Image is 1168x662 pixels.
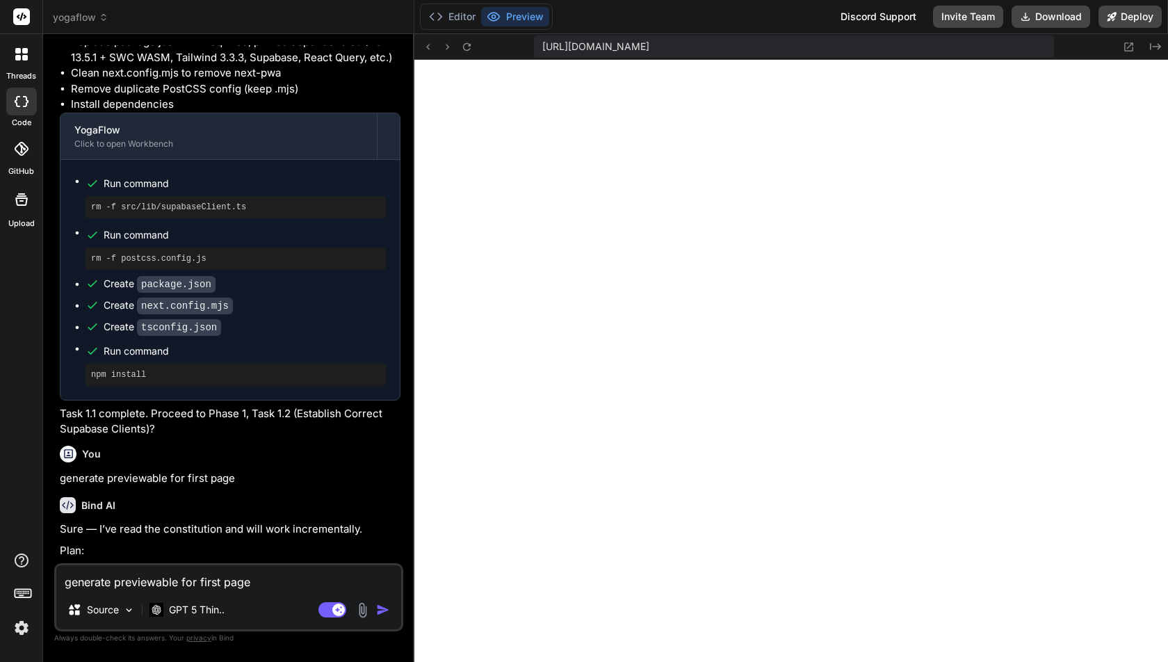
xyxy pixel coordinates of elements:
div: Click to open Workbench [74,138,363,150]
span: yogaflow [53,10,108,24]
img: attachment [355,602,371,618]
pre: rm -f postcss.config.js [91,253,380,264]
img: icon [376,603,390,617]
code: package.json [137,276,216,293]
p: Source [87,603,119,617]
label: Upload [8,218,35,229]
li: Remove duplicate PostCSS config (keep .mjs) [71,81,400,97]
div: Create [104,277,216,291]
p: Task 1.1 complete. Proceed to Phase 1, Task 1.2 (Establish Correct Supabase Clients)? [60,406,400,437]
p: Sure — I’ve read the constitution and will work incrementally. [60,522,400,538]
h6: Bind AI [81,499,115,512]
li: Start the Next.js dev server so the home page (src/app/page.tsx) is previewable. [71,561,400,592]
code: tsconfig.json [137,319,221,336]
p: Always double-check its answers. Your in Bind [54,631,403,645]
li: Clean next.config.mjs to remove next-pwa [71,65,400,81]
p: generate previewable for first page [60,471,400,487]
label: GitHub [8,165,34,177]
div: YogaFlow [74,123,363,137]
img: Pick Models [123,604,135,616]
button: Deploy [1098,6,1162,28]
pre: npm install [91,369,380,380]
label: threads [6,70,36,82]
h6: You [82,447,101,461]
button: Preview [481,7,549,26]
button: Download [1012,6,1090,28]
div: Create [104,298,233,313]
span: Run command [104,228,386,242]
p: GPT 5 Thin.. [169,603,225,617]
div: Discord Support [832,6,925,28]
span: Run command [104,177,386,191]
button: Invite Team [933,6,1003,28]
img: GPT 5 Thinking High [149,603,163,616]
span: [URL][DOMAIN_NAME] [542,40,649,54]
button: YogaFlowClick to open Workbench [60,113,377,159]
img: settings [10,616,33,640]
pre: rm -f src/lib/supabaseClient.ts [91,202,380,213]
p: Plan: [60,543,400,559]
div: Create [104,320,221,334]
span: Run command [104,344,386,358]
label: code [12,117,31,129]
span: privacy [186,633,211,642]
code: next.config.mjs [137,298,233,314]
button: Editor [423,7,481,26]
li: Replace package.json with required, pinned dependencies (Next 13.5.1 + SWC WASM, Tailwind 3.3.3, ... [71,34,400,65]
iframe: Preview [414,60,1168,662]
li: Install dependencies [71,97,400,113]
